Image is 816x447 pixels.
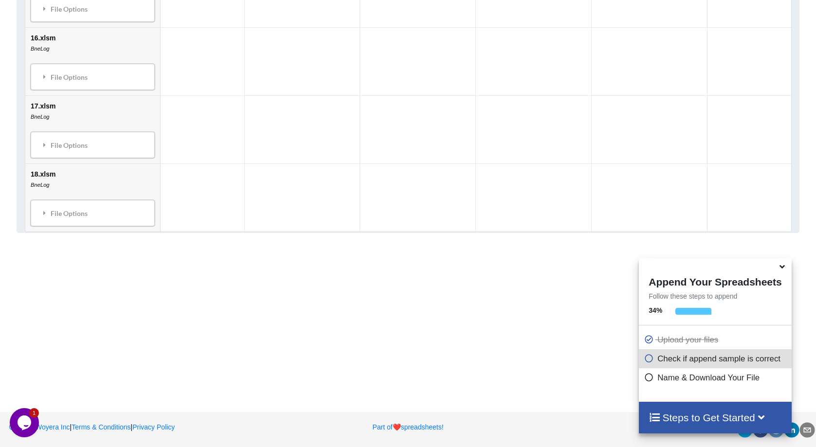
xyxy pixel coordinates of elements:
td: 17.xlsm [25,96,160,164]
p: Check if append sample is correct [644,353,789,365]
div: facebook [753,422,768,438]
div: linkedin [784,422,799,438]
h4: Steps to Get Started [649,411,781,424]
div: File Options [34,67,152,88]
p: Name & Download Your File [644,372,789,384]
div: File Options [34,203,152,224]
td: 16.xlsm [25,28,160,96]
h4: Append Your Spreadsheets [639,273,791,288]
a: Part ofheartspreadsheets! [372,423,443,431]
iframe: chat widget [10,408,41,437]
div: reddit [768,422,784,438]
p: Follow these steps to append [639,291,791,301]
td: 18.xlsm [25,164,160,232]
i: BneLog [31,182,50,188]
i: BneLog [31,46,50,52]
i: BneLog [31,114,50,120]
a: Privacy Policy [132,423,175,431]
b: 34 % [649,306,662,314]
a: Terms & Conditions [72,423,130,431]
p: Upload your files [644,334,789,346]
div: twitter [737,422,753,438]
p: | | [9,422,267,432]
div: File Options [34,135,152,156]
span: heart [393,423,401,431]
a: 2025Woyera Inc [9,423,70,431]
